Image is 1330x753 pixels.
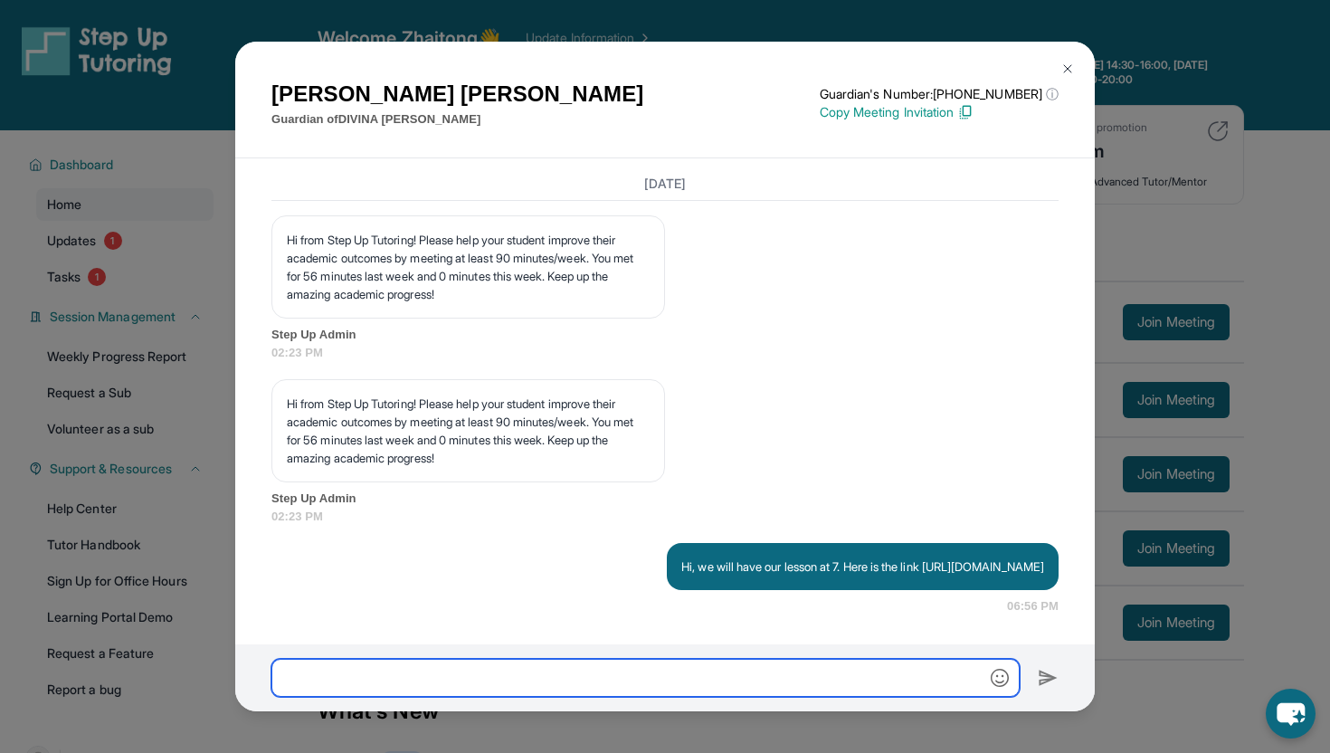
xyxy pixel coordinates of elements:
[1266,689,1316,739] button: chat-button
[271,508,1059,526] span: 02:23 PM
[681,558,1044,576] p: Hi, we will have our lesson at 7. Here is the link [URL][DOMAIN_NAME]
[271,110,643,129] p: Guardian of DIVINA [PERSON_NAME]
[1046,85,1059,103] span: ⓘ
[1007,597,1059,615] span: 06:56 PM
[820,85,1059,103] p: Guardian's Number: [PHONE_NUMBER]
[1038,667,1059,689] img: Send icon
[271,344,1059,362] span: 02:23 PM
[287,231,650,303] p: Hi from Step Up Tutoring! Please help your student improve their academic outcomes by meeting at ...
[271,326,1059,344] span: Step Up Admin
[287,395,650,467] p: Hi from Step Up Tutoring! Please help your student improve their academic outcomes by meeting at ...
[820,103,1059,121] p: Copy Meeting Invitation
[1060,62,1075,76] img: Close Icon
[991,669,1009,687] img: Emoji
[271,78,643,110] h1: [PERSON_NAME] [PERSON_NAME]
[271,490,1059,508] span: Step Up Admin
[957,104,974,120] img: Copy Icon
[271,175,1059,193] h3: [DATE]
